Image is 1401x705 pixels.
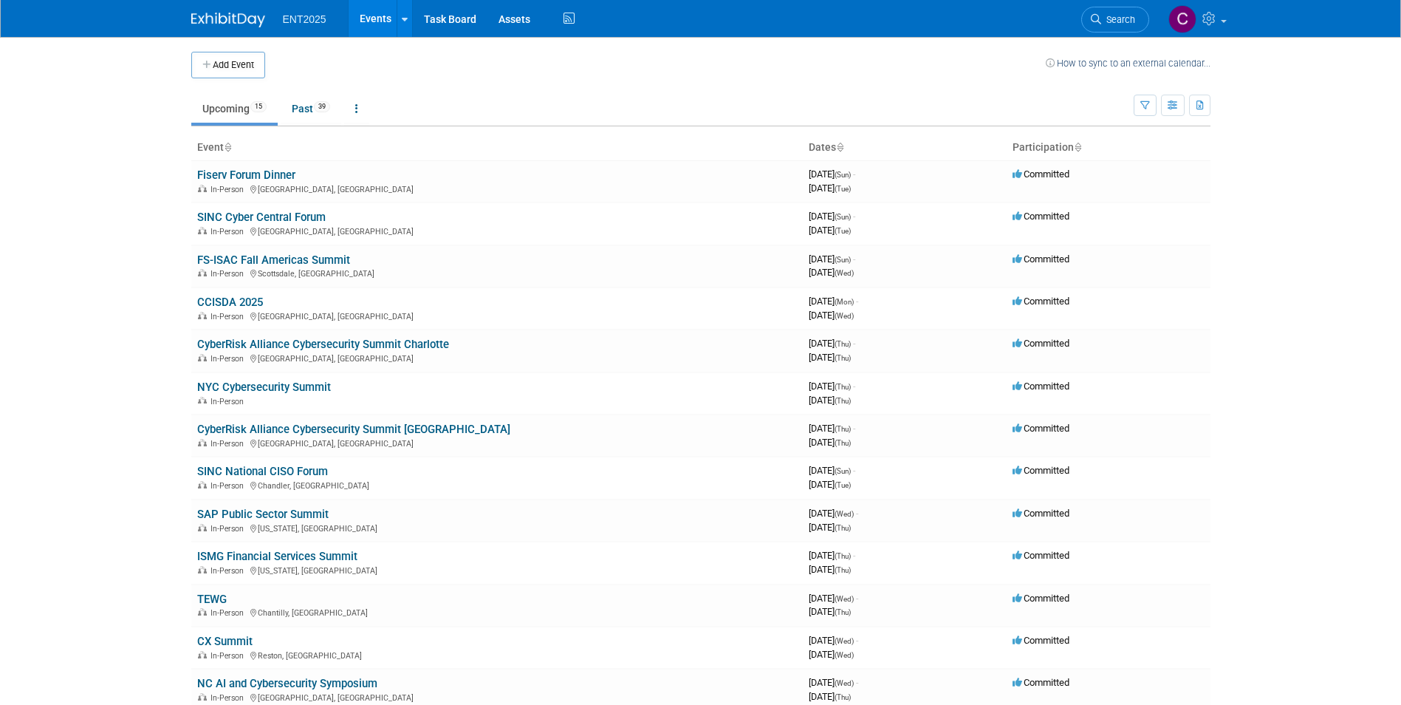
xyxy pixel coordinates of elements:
[198,397,207,404] img: In-Person Event
[853,338,855,349] span: -
[835,595,854,603] span: (Wed)
[198,439,207,446] img: In-Person Event
[809,253,855,265] span: [DATE]
[197,649,797,661] div: Reston, [GEOGRAPHIC_DATA]
[197,381,331,394] a: NYC Cybersecurity Summit
[197,606,797,618] div: Chantilly, [GEOGRAPHIC_DATA]
[835,524,851,532] span: (Thu)
[210,354,248,364] span: In-Person
[210,651,248,661] span: In-Person
[1101,14,1135,25] span: Search
[809,267,854,278] span: [DATE]
[197,508,329,521] a: SAP Public Sector Summit
[809,465,855,476] span: [DATE]
[809,550,855,561] span: [DATE]
[809,691,851,702] span: [DATE]
[1013,168,1069,180] span: Committed
[1013,381,1069,392] span: Committed
[197,437,797,449] div: [GEOGRAPHIC_DATA], [GEOGRAPHIC_DATA]
[835,213,851,221] span: (Sun)
[191,135,803,160] th: Event
[210,566,248,576] span: In-Person
[835,425,851,433] span: (Thu)
[809,296,858,307] span: [DATE]
[191,52,265,78] button: Add Event
[835,383,851,391] span: (Thu)
[809,183,851,194] span: [DATE]
[809,522,851,533] span: [DATE]
[1013,338,1069,349] span: Committed
[853,211,855,222] span: -
[197,564,797,576] div: [US_STATE], [GEOGRAPHIC_DATA]
[835,566,851,574] span: (Thu)
[191,95,278,123] a: Upcoming15
[198,651,207,658] img: In-Person Event
[809,593,858,604] span: [DATE]
[1013,465,1069,476] span: Committed
[1013,296,1069,307] span: Committed
[224,141,231,153] a: Sort by Event Name
[856,593,858,604] span: -
[198,481,207,488] img: In-Person Event
[835,269,854,277] span: (Wed)
[835,298,854,306] span: (Mon)
[809,168,855,180] span: [DATE]
[197,253,350,267] a: FS-ISAC Fall Americas Summit
[1046,58,1210,69] a: How to sync to an external calendar...
[835,608,851,616] span: (Thu)
[198,227,207,234] img: In-Person Event
[198,608,207,616] img: In-Person Event
[809,479,851,490] span: [DATE]
[809,381,855,392] span: [DATE]
[197,310,797,321] div: [GEOGRAPHIC_DATA], [GEOGRAPHIC_DATA]
[1013,508,1069,519] span: Committed
[853,168,855,180] span: -
[198,312,207,319] img: In-Person Event
[803,135,1007,160] th: Dates
[1013,550,1069,561] span: Committed
[210,397,248,406] span: In-Person
[835,467,851,475] span: (Sun)
[197,183,797,194] div: [GEOGRAPHIC_DATA], [GEOGRAPHIC_DATA]
[835,637,854,645] span: (Wed)
[283,13,326,25] span: ENT2025
[836,141,843,153] a: Sort by Start Date
[856,296,858,307] span: -
[809,423,855,434] span: [DATE]
[809,338,855,349] span: [DATE]
[197,296,263,309] a: CCISDA 2025
[197,352,797,364] div: [GEOGRAPHIC_DATA], [GEOGRAPHIC_DATA]
[853,253,855,265] span: -
[853,465,855,476] span: -
[809,677,858,688] span: [DATE]
[809,649,854,660] span: [DATE]
[197,211,326,224] a: SINC Cyber Central Forum
[856,635,858,646] span: -
[809,508,858,519] span: [DATE]
[1013,677,1069,688] span: Committed
[210,312,248,321] span: In-Person
[809,310,854,321] span: [DATE]
[197,522,797,534] div: [US_STATE], [GEOGRAPHIC_DATA]
[856,508,858,519] span: -
[198,566,207,573] img: In-Person Event
[197,168,295,182] a: Fiserv Forum Dinner
[198,693,207,701] img: In-Person Event
[809,225,851,236] span: [DATE]
[210,439,248,449] span: In-Person
[853,423,855,434] span: -
[191,13,265,27] img: ExhibitDay
[835,679,854,687] span: (Wed)
[1081,7,1149,33] a: Search
[809,606,851,617] span: [DATE]
[809,437,851,448] span: [DATE]
[835,481,851,489] span: (Tue)
[809,395,851,406] span: [DATE]
[1007,135,1210,160] th: Participation
[809,635,858,646] span: [DATE]
[835,397,851,405] span: (Thu)
[835,340,851,348] span: (Thu)
[197,338,449,351] a: CyberRisk Alliance Cybersecurity Summit Charlotte
[835,185,851,193] span: (Tue)
[1013,593,1069,604] span: Committed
